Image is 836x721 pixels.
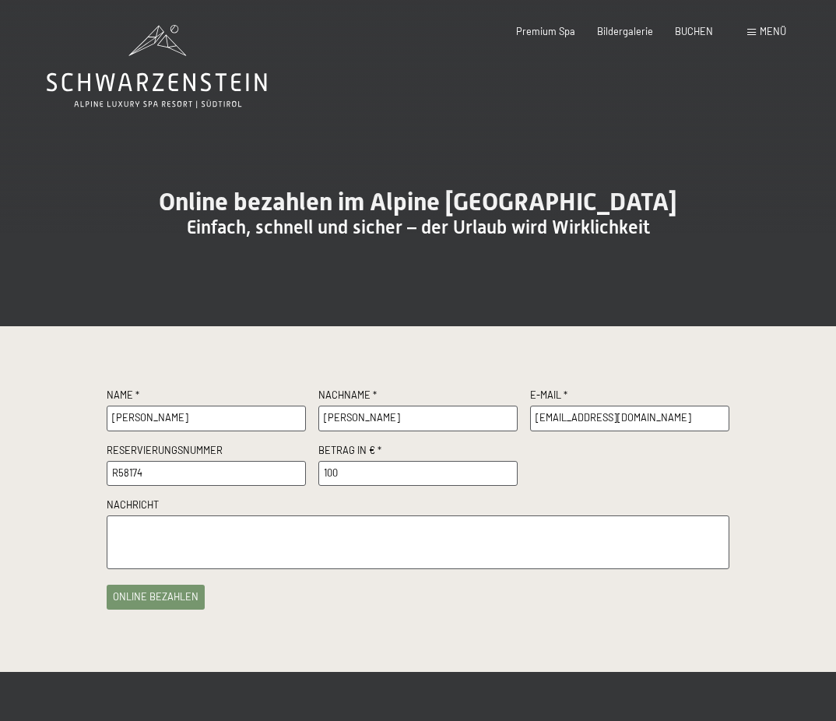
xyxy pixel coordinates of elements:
[187,216,650,238] span: Einfach, schnell und sicher – der Urlaub wird Wirklichkeit
[107,444,306,461] label: Reservierungsnummer
[675,25,713,37] a: BUCHEN
[318,444,518,461] label: Betrag in € *
[760,25,786,37] span: Menü
[159,187,677,216] span: Online bezahlen im Alpine [GEOGRAPHIC_DATA]
[107,498,729,515] label: Nachricht
[107,585,205,610] button: online bezahlen
[530,389,729,406] label: E-Mail *
[516,25,575,37] a: Premium Spa
[107,389,306,406] label: Name *
[597,25,653,37] a: Bildergalerie
[318,389,518,406] label: Nachname *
